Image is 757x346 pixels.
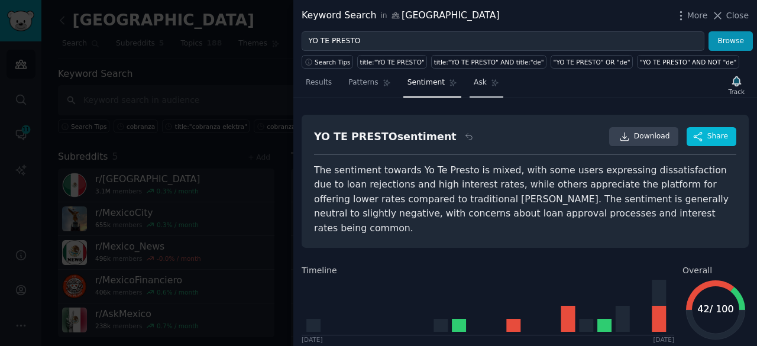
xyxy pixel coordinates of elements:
a: Results [302,73,336,98]
span: Sentiment [407,77,445,88]
a: Download [609,127,678,146]
div: The sentiment towards Yo Te Presto is mixed, with some users expressing dissatisfaction due to lo... [314,163,736,236]
span: Ask [474,77,487,88]
a: Sentiment [403,73,461,98]
div: [DATE] [653,335,674,344]
span: in [380,11,387,21]
button: Browse [709,31,753,51]
input: Try a keyword related to your business [302,31,704,51]
a: "YO TE PRESTO" OR "de" [551,55,633,69]
div: "YO TE PRESTO" OR "de" [554,58,630,66]
a: Patterns [344,73,394,98]
div: [DATE] [302,335,323,344]
div: Keyword Search [GEOGRAPHIC_DATA] [302,8,500,23]
span: Download [634,131,670,142]
span: More [687,9,708,22]
span: Share [707,131,728,142]
span: Results [306,77,332,88]
span: Patterns [348,77,378,88]
span: Search Tips [315,58,351,66]
button: More [675,9,708,22]
a: title:"YO TE PRESTO" AND title:"de" [431,55,546,69]
span: Timeline [302,264,337,277]
a: Ask [470,73,503,98]
text: 42 / 100 [697,303,733,315]
span: Overall [682,264,712,277]
span: Close [726,9,749,22]
div: title:"YO TE PRESTO" AND title:"de" [434,58,544,66]
div: YO TE PRESTO sentiment [314,130,457,144]
button: Share [687,127,736,146]
button: Close [711,9,749,22]
div: Track [729,88,745,96]
div: "YO TE PRESTO" AND NOT "de" [640,58,737,66]
button: Search Tips [302,55,353,69]
button: Track [724,73,749,98]
a: "YO TE PRESTO" AND NOT "de" [637,55,739,69]
a: title:"YO TE PRESTO" [357,55,427,69]
div: title:"YO TE PRESTO" [360,58,425,66]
